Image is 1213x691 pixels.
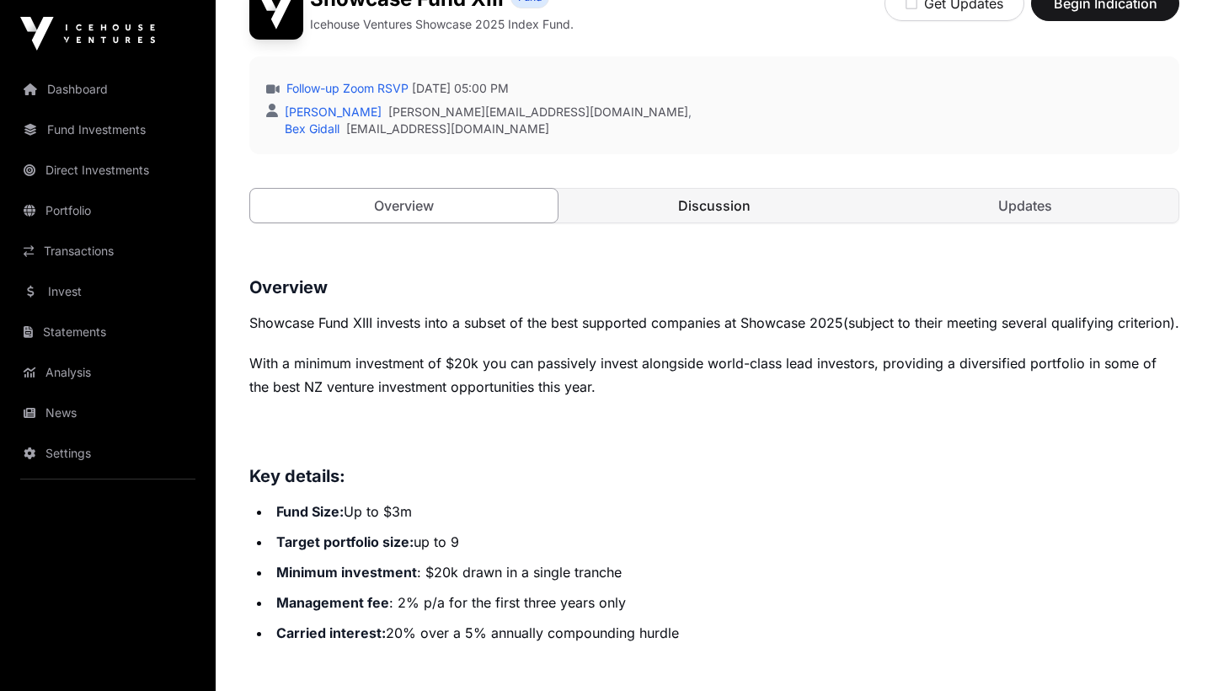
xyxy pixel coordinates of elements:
[276,624,386,641] strong: Carried interest:
[871,189,1178,222] a: Updates
[20,17,155,51] img: Icehouse Ventures Logo
[283,80,409,97] a: Follow-up Zoom RSVP
[388,104,688,121] a: [PERSON_NAME][EMAIL_ADDRESS][DOMAIN_NAME]
[276,503,344,520] strong: Fund Size:
[412,80,509,97] span: [DATE] 05:00 PM
[249,274,1179,301] h3: Overview
[13,233,202,270] a: Transactions
[249,351,1179,399] p: With a minimum investment of $20k you can passively invest alongside world-class lead investors, ...
[281,104,692,121] div: ,
[561,189,868,222] a: Discussion
[281,104,382,119] a: [PERSON_NAME]
[13,313,202,351] a: Statements
[250,189,1178,222] nav: Tabs
[276,594,389,611] strong: Management fee
[276,533,414,550] strong: Target portfolio size:
[13,435,202,472] a: Settings
[271,500,1179,523] li: Up to $3m
[281,121,339,136] a: Bex Gidall
[271,560,1179,584] li: : $20k drawn in a single tranche
[249,314,843,331] span: Showcase Fund XIII invests into a subset of the best supported companies at Showcase 2025
[13,394,202,431] a: News
[271,591,1179,614] li: : 2% p/a for the first three years only
[249,188,558,223] a: Overview
[13,192,202,229] a: Portfolio
[249,311,1179,335] p: (subject to their meeting several qualifying criterion).
[276,564,417,581] strong: Minimum investment
[249,463,1179,490] h3: Key details:
[310,16,574,33] p: Icehouse Ventures Showcase 2025 Index Fund.
[1129,610,1213,691] iframe: Chat Widget
[13,273,202,310] a: Invest
[271,621,1179,645] li: 20% over a 5% annually compounding hurdle
[271,530,1179,554] li: up to 9
[13,152,202,189] a: Direct Investments
[13,111,202,148] a: Fund Investments
[13,354,202,391] a: Analysis
[1031,3,1179,19] a: Begin Indication
[346,121,549,137] a: [EMAIL_ADDRESS][DOMAIN_NAME]
[13,71,202,108] a: Dashboard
